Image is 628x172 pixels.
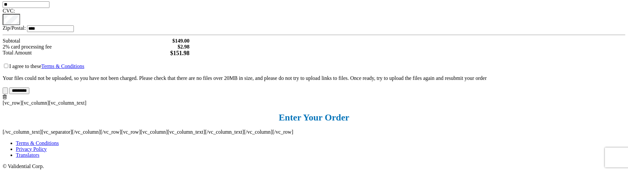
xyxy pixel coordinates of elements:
[3,57,625,94] div: I agree to these
[3,163,625,169] div: © Validential Corp.
[16,152,39,158] a: Translators
[3,87,8,94] input: Submit
[3,8,15,14] label: CVC:
[172,38,190,44] span: $149.00
[3,50,32,57] label: Total Amount
[3,25,26,31] label: Zip/Postal:
[41,63,84,69] a: Terms & Conditions
[16,140,59,146] a: Terms & Conditions
[170,50,190,57] span: $151.98
[3,75,487,81] label: Your files could not be uploaded, so you have not been charged. Please check that there are no fi...
[3,44,52,50] label: 2% card processing fee
[3,112,625,123] h1: Enter Your Order
[16,146,47,152] a: Privacy Policy
[178,44,190,50] span: $2.98
[3,38,20,44] label: Subtotal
